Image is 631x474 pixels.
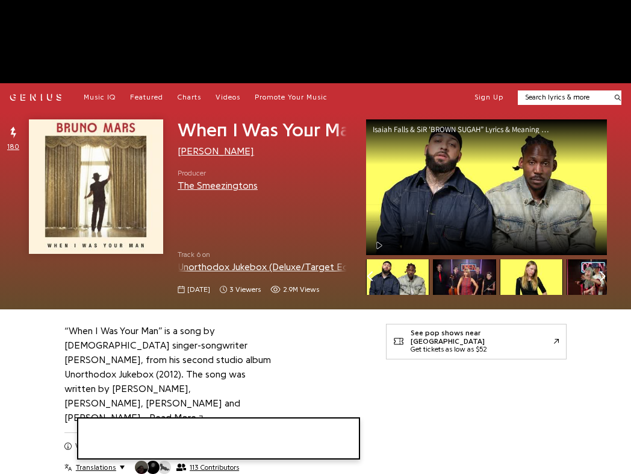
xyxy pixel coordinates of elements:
span: 3 viewers [229,285,261,295]
span: Read More [149,413,204,423]
iframe: Tonefuse player [78,419,359,458]
button: Translations [64,463,124,472]
span: 180 [7,142,19,152]
a: See pop shows near [GEOGRAPHIC_DATA]Get tickets as low as $52 [386,324,567,359]
span: 113 Contributors [190,463,239,472]
span: Featured [130,93,163,101]
a: The Smeezingtons [178,181,258,191]
span: Promote Your Music [255,93,328,101]
a: “When I Was Your Man” is a song by [DEMOGRAPHIC_DATA] singer-songwriter [PERSON_NAME], from his s... [64,326,271,423]
span: [DATE] [187,285,210,295]
span: Translations [76,463,116,472]
a: Music IQ [84,93,116,103]
span: 3 viewers [220,285,261,295]
span: Charts [178,93,201,101]
div: See pop shows near [GEOGRAPHIC_DATA] [411,329,554,346]
a: Videos [216,93,240,103]
button: Sign Up [474,93,503,103]
a: Featured [130,93,163,103]
a: [PERSON_NAME] [178,147,254,156]
a: Unorthodox Jukebox (Deluxe/Target Edition) [178,262,378,272]
div: Get tickets as low as $52 [411,346,554,354]
span: 2,858,020 views [270,285,319,295]
span: Producer [178,168,258,179]
span: Track 6 on [178,250,347,260]
div: Isaiah Falls & SiR 'BROWN SUGAH” Lyrics & Meaning | Genius Verified [373,125,559,133]
span: When I Was Your Man [178,121,361,140]
a: Charts [178,93,201,103]
a: Promote Your Music [255,93,328,103]
input: Search lyrics & more [518,92,608,103]
span: 2.9M views [283,285,319,295]
span: Videos [216,93,240,101]
span: Music IQ [84,93,116,101]
img: Cover art for When I Was Your Man by Bruno Mars [29,119,163,254]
